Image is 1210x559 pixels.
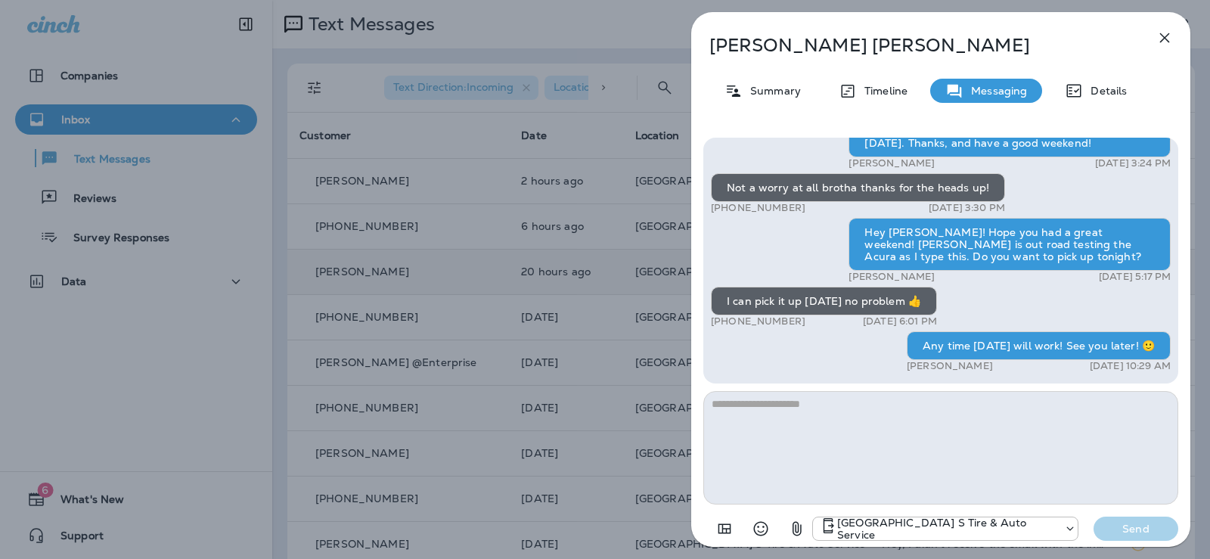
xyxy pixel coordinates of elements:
[709,514,740,544] button: Add in a premade template
[1095,157,1171,169] p: [DATE] 3:24 PM
[746,514,776,544] button: Select an emoji
[849,271,935,283] p: [PERSON_NAME]
[1099,271,1171,283] p: [DATE] 5:17 PM
[963,85,1027,97] p: Messaging
[849,157,935,169] p: [PERSON_NAME]
[711,202,805,214] p: [PHONE_NUMBER]
[837,517,1056,541] p: [GEOGRAPHIC_DATA] S Tire & Auto Service
[709,35,1122,56] p: [PERSON_NAME] [PERSON_NAME]
[743,85,801,97] p: Summary
[711,315,805,328] p: [PHONE_NUMBER]
[711,173,1005,202] div: Not a worry at all brotha thanks for the heads up!
[907,360,993,372] p: [PERSON_NAME]
[1090,360,1171,372] p: [DATE] 10:29 AM
[849,218,1171,271] div: Hey [PERSON_NAME]! Hope you had a great weekend! [PERSON_NAME] is out road testing the Acura as I...
[907,331,1171,360] div: Any time [DATE] will work! See you later! 🙂
[857,85,907,97] p: Timeline
[813,517,1078,541] div: +1 (301) 975-0024
[711,287,937,315] div: I can pick it up [DATE] no problem 👍
[863,315,937,328] p: [DATE] 6:01 PM
[1083,85,1127,97] p: Details
[929,202,1005,214] p: [DATE] 3:30 PM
